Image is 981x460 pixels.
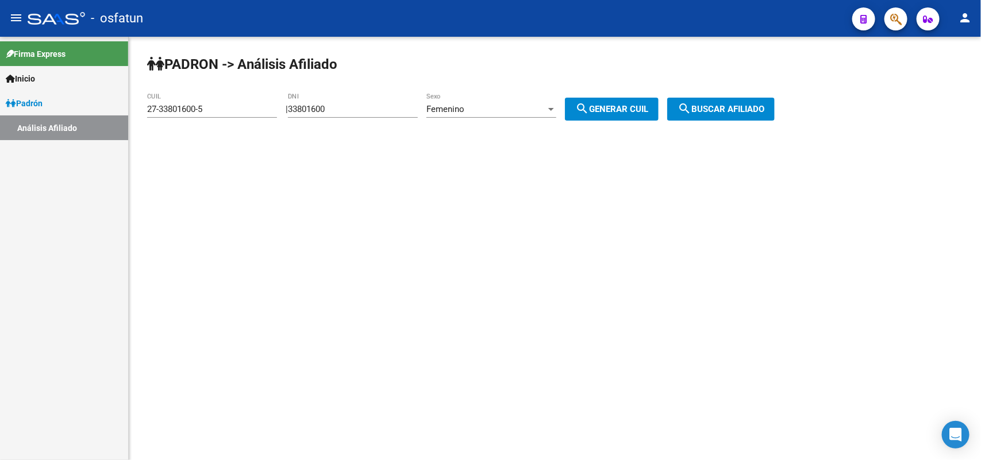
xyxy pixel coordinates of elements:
div: | [286,104,667,114]
div: Open Intercom Messenger [942,421,970,449]
span: Femenino [426,104,464,114]
span: Buscar afiliado [678,104,764,114]
button: Generar CUIL [565,98,659,121]
span: Inicio [6,72,35,85]
span: Firma Express [6,48,66,60]
button: Buscar afiliado [667,98,775,121]
mat-icon: person [958,11,972,25]
mat-icon: menu [9,11,23,25]
span: Generar CUIL [575,104,648,114]
mat-icon: search [575,102,589,115]
mat-icon: search [678,102,691,115]
span: - osfatun [91,6,143,31]
span: Padrón [6,97,43,110]
strong: PADRON -> Análisis Afiliado [147,56,337,72]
